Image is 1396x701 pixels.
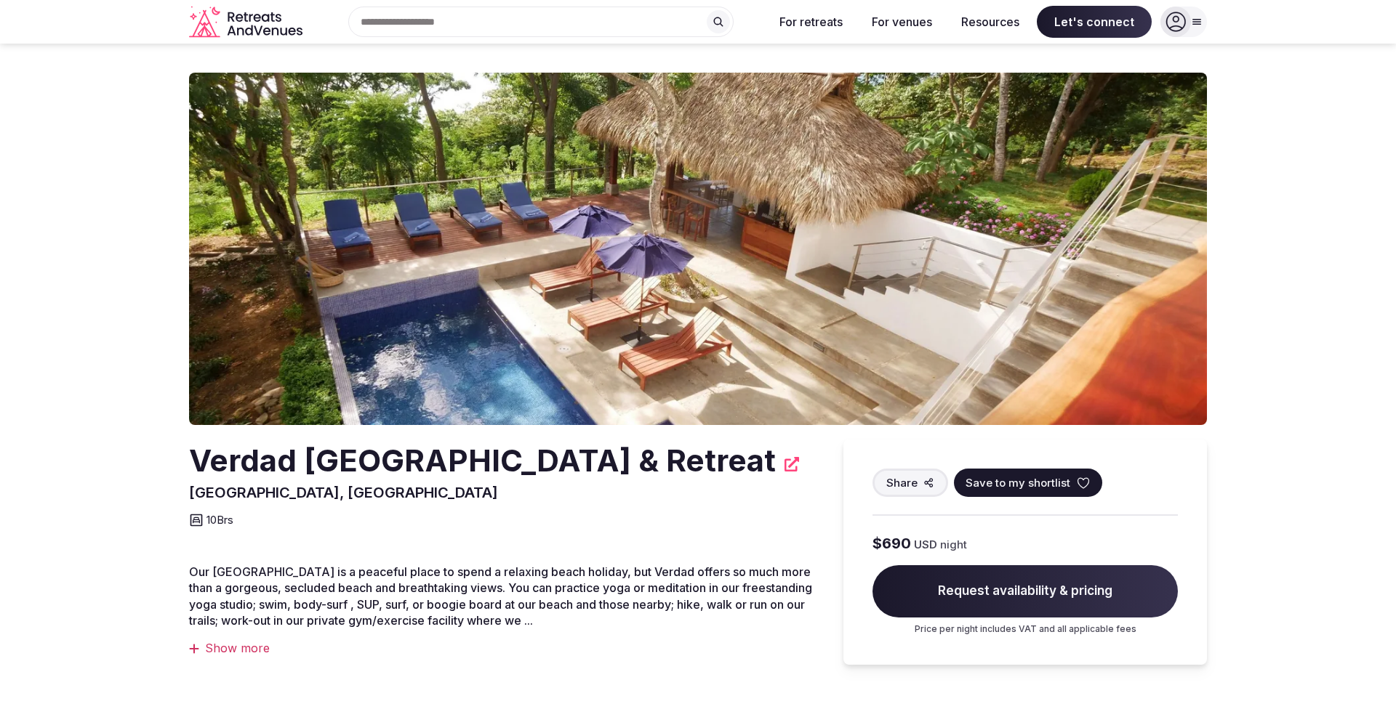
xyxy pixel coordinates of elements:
span: Save to my shortlist [966,475,1070,490]
img: Venue cover photo [189,73,1207,425]
span: [GEOGRAPHIC_DATA], [GEOGRAPHIC_DATA] [189,484,498,501]
button: Save to my shortlist [954,469,1102,497]
button: For retreats [768,6,854,38]
span: Share [886,475,918,490]
a: Visit the homepage [189,6,305,39]
span: Our [GEOGRAPHIC_DATA] is a peaceful place to spend a relaxing beach holiday, but Verdad offers so... [189,564,812,628]
button: Resources [950,6,1031,38]
button: Share [872,469,948,497]
span: USD [914,537,937,552]
div: Show more [189,640,814,656]
svg: Retreats and Venues company logo [189,6,305,39]
span: night [940,537,967,552]
span: $690 [872,533,911,554]
span: Let's connect [1037,6,1152,38]
button: For venues [860,6,944,38]
h2: Verdad [GEOGRAPHIC_DATA] & Retreat [189,439,776,482]
p: Price per night includes VAT and all applicable fees [872,623,1178,636]
span: 10 Brs [206,512,233,527]
span: Request availability & pricing [872,565,1178,617]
